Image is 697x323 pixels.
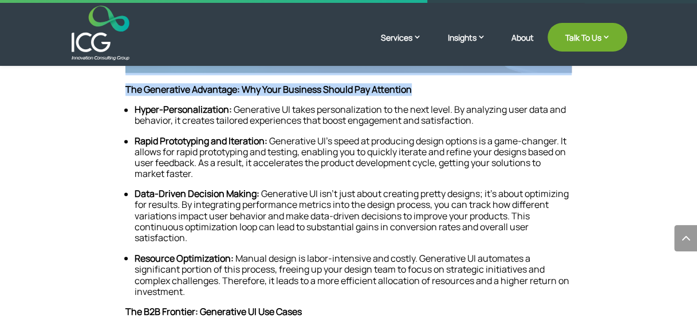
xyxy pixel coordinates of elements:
[447,31,497,60] a: Insights
[135,187,259,200] strong: Data-Driven Decision Making:
[135,135,267,147] strong: Rapid Prototyping and Iteration:
[135,136,572,180] li: Generative UI’s speed at producing design options is a game-changer. It allows for rapid prototyp...
[640,268,697,323] iframe: Chat Widget
[72,6,129,60] img: ICG
[125,83,412,96] strong: The Generative Advantage: Why Your Business Should Pay Attention
[135,251,234,264] strong: Resource Optimization:
[381,31,433,60] a: Services
[135,104,572,126] li: Generative UI takes personalization to the next level. By analyzing user data and behavior, it cr...
[548,23,627,52] a: Talk To Us
[125,305,302,317] strong: The B2B Frontier: Generative UI Use Cases
[511,33,533,60] a: About
[135,103,232,116] strong: Hyper-Personalization:
[135,253,572,297] li: Manual design is labor-intensive and costly. Generative UI automates a significant portion of thi...
[135,188,572,243] li: Generative UI isn’t just about creating pretty designs; it’s about optimizing for results. By int...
